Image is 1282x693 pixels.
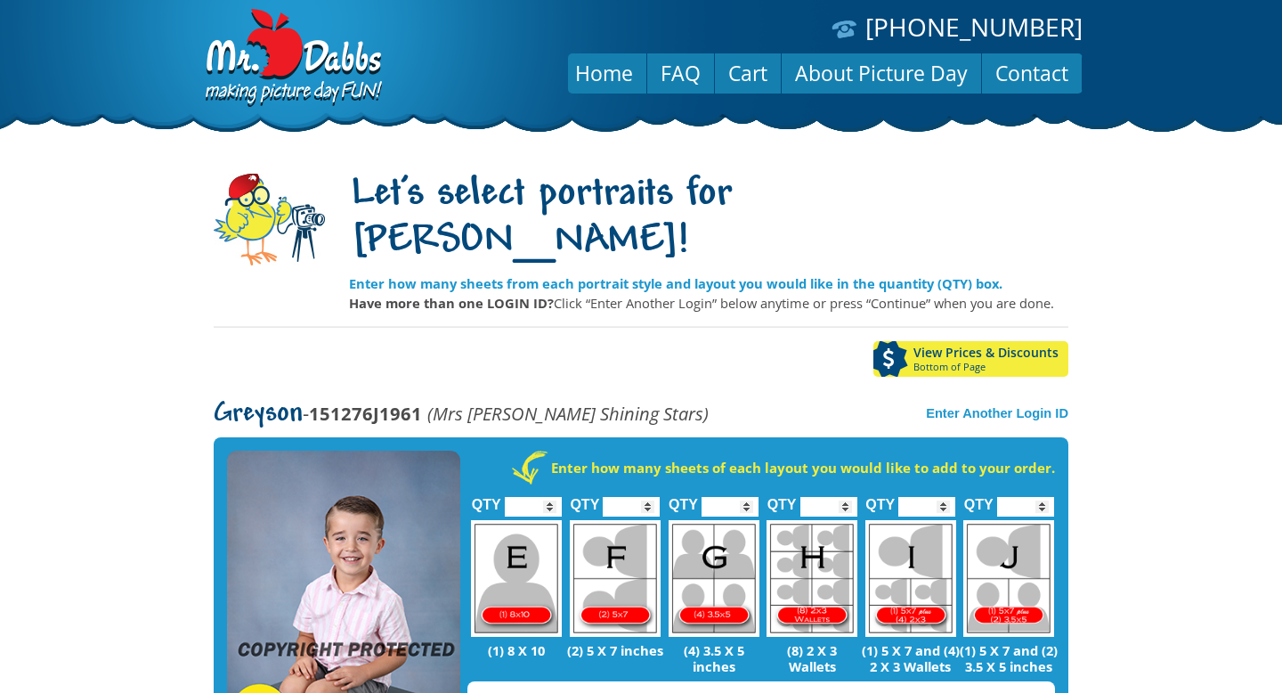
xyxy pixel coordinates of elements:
[982,52,1082,94] a: Contact
[865,10,1083,44] a: [PHONE_NUMBER]
[467,642,566,658] p: (1) 8 X 10
[861,642,960,674] p: (1) 5 X 7 and (4) 2 X 3 Wallets
[427,401,709,426] em: (Mrs [PERSON_NAME] Shining Stars)
[349,172,1068,266] h1: Let's select portraits for [PERSON_NAME]!
[782,52,981,94] a: About Picture Day
[873,341,1068,377] a: View Prices & DiscountsBottom of Page
[767,520,857,637] img: H
[349,294,554,312] strong: Have more than one LOGIN ID?
[647,52,714,94] a: FAQ
[926,406,1068,420] a: Enter Another Login ID
[767,477,797,521] label: QTY
[669,520,759,637] img: G
[214,174,325,265] img: camera-mascot
[913,362,1068,372] span: Bottom of Page
[214,404,709,424] p: -
[472,477,501,521] label: QTY
[763,642,862,674] p: (8) 2 X 3 Wallets
[214,400,303,428] span: Greyson
[349,274,1002,292] strong: Enter how many sheets from each portrait style and layout you would like in the quantity (QTY) box.
[471,520,562,637] img: E
[963,520,1054,637] img: J
[566,642,665,658] p: (2) 5 X 7 inches
[551,459,1055,477] strong: Enter how many sheets of each layout you would like to add to your order.
[960,642,1059,674] p: (1) 5 X 7 and (2) 3.5 X 5 inches
[562,52,646,94] a: Home
[349,293,1068,313] p: Click “Enter Another Login” below anytime or press “Continue” when you are done.
[669,477,698,521] label: QTY
[865,520,956,637] img: I
[715,52,781,94] a: Cart
[865,477,895,521] label: QTY
[309,401,422,426] strong: 151276J1961
[570,477,599,521] label: QTY
[199,9,385,109] img: Dabbs Company
[964,477,994,521] label: QTY
[664,642,763,674] p: (4) 3.5 X 5 inches
[570,520,661,637] img: F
